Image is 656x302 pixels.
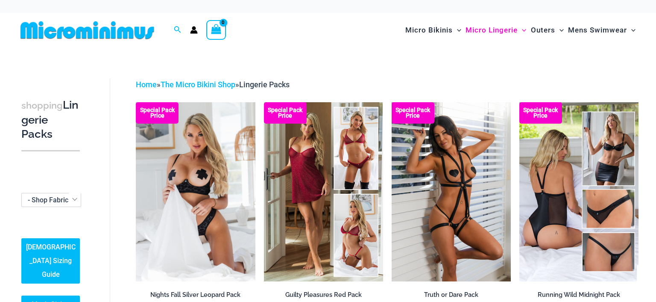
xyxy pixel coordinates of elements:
img: Truth or Dare Black 1905 Bodysuit 611 Micro 07 [392,102,511,281]
a: Running Wild Midnight Pack [519,291,638,302]
a: [DEMOGRAPHIC_DATA] Sizing Guide [21,238,80,284]
b: Special Pack Price [392,107,434,118]
a: OutersMenu ToggleMenu Toggle [529,17,566,43]
a: The Micro Bikini Shop [161,80,235,89]
a: Search icon link [174,25,182,36]
span: Menu Toggle [453,19,461,41]
a: Account icon link [190,26,198,34]
img: MM SHOP LOGO FLAT [17,21,158,40]
span: - Shop Fabric Type [28,196,85,204]
img: All Styles (1) [519,102,638,281]
span: Micro Lingerie [466,19,518,41]
a: Truth or Dare Black 1905 Bodysuit 611 Micro 07 Truth or Dare Black 1905 Bodysuit 611 Micro 06Trut... [392,102,511,281]
span: Micro Bikinis [405,19,453,41]
img: Guilty Pleasures Red Collection Pack F [264,102,383,281]
span: Mens Swimwear [568,19,627,41]
h2: Guilty Pleasures Red Pack [264,291,383,299]
b: Special Pack Price [136,107,179,118]
a: Micro LingerieMenu ToggleMenu Toggle [463,17,528,43]
span: » » [136,80,290,89]
span: - Shop Fabric Type [21,193,81,207]
span: shopping [21,100,63,111]
span: Menu Toggle [518,19,526,41]
a: Home [136,80,157,89]
span: Outers [531,19,555,41]
a: Guilty Pleasures Red Pack [264,291,383,302]
a: Truth or Dare Pack [392,291,511,302]
span: Menu Toggle [555,19,564,41]
span: - Shop Fabric Type [22,193,81,207]
a: Guilty Pleasures Red Collection Pack F Guilty Pleasures Red Collection Pack BGuilty Pleasures Red... [264,102,383,281]
a: Nights Fall Silver Leopard Pack [136,291,255,302]
a: Micro BikinisMenu ToggleMenu Toggle [403,17,463,43]
b: Special Pack Price [519,107,562,118]
img: Nights Fall Silver Leopard 1036 Bra 6046 Thong 09v2 [136,102,255,281]
a: Mens SwimwearMenu ToggleMenu Toggle [566,17,638,43]
h2: Running Wild Midnight Pack [519,291,638,299]
span: Lingerie Packs [239,80,290,89]
span: Menu Toggle [627,19,635,41]
b: Special Pack Price [264,107,307,118]
h3: Lingerie Packs [21,98,80,142]
nav: Site Navigation [402,16,639,44]
a: All Styles (1) Running Wild Midnight 1052 Top 6512 Bottom 04Running Wild Midnight 1052 Top 6512 B... [519,102,638,281]
a: Nights Fall Silver Leopard 1036 Bra 6046 Thong 09v2 Nights Fall Silver Leopard 1036 Bra 6046 Thon... [136,102,255,281]
h2: Truth or Dare Pack [392,291,511,299]
h2: Nights Fall Silver Leopard Pack [136,291,255,299]
a: View Shopping Cart, empty [206,20,226,40]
